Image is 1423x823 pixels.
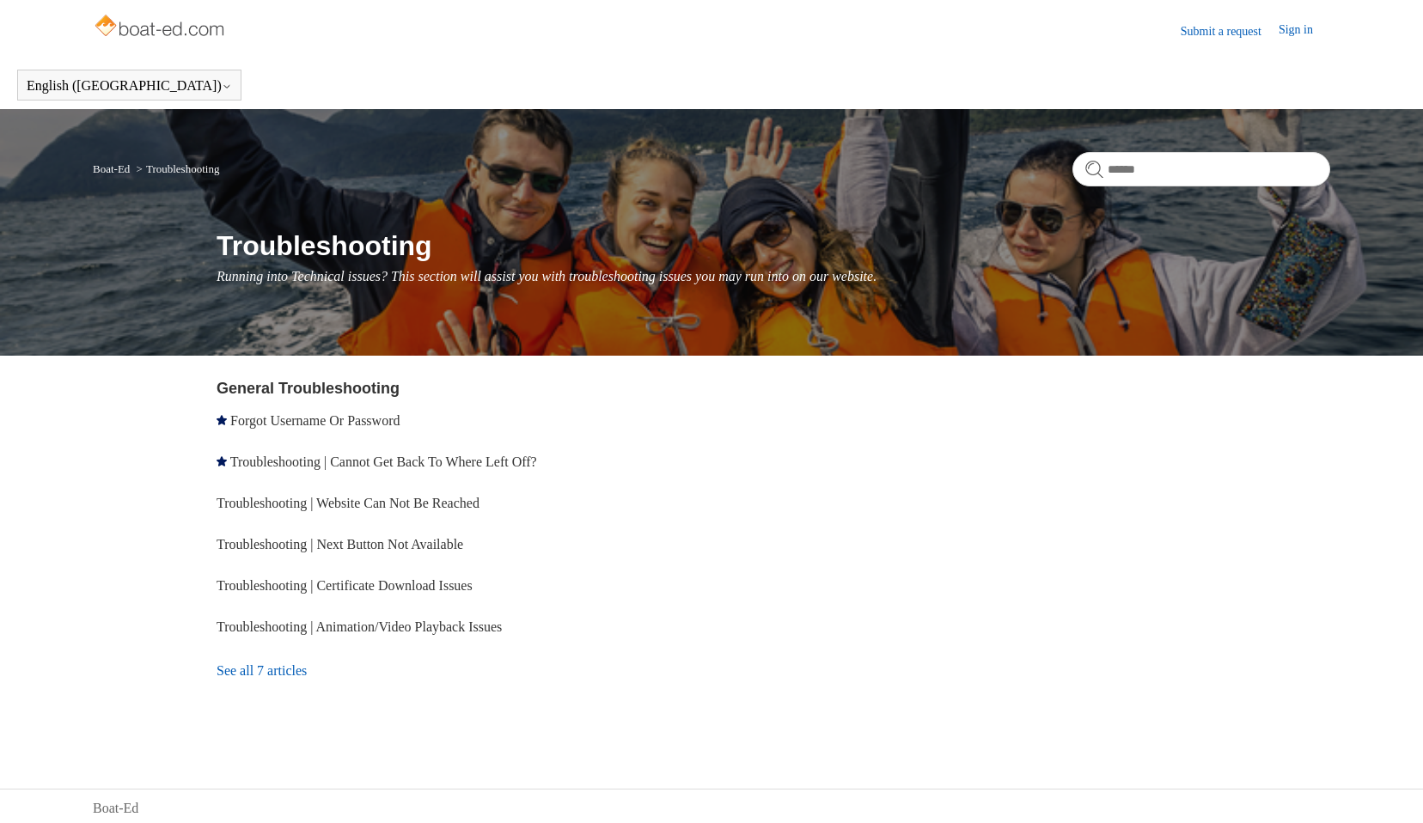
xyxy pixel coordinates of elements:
a: Boat-Ed [93,162,130,175]
li: Boat-Ed [93,162,133,175]
a: Troubleshooting | Cannot Get Back To Where Left Off? [230,454,537,469]
a: Boat-Ed [93,798,138,819]
a: Forgot Username Or Password [230,413,400,428]
a: See all 7 articles [217,648,718,694]
svg: Promoted article [217,415,227,425]
a: Troubleshooting | Certificate Download Issues [217,578,473,593]
svg: Promoted article [217,456,227,466]
a: Troubleshooting | Animation/Video Playback Issues [217,619,502,634]
a: Troubleshooting | Next Button Not Available [217,537,463,552]
a: Sign in [1279,21,1330,41]
a: Submit a request [1181,22,1279,40]
button: English ([GEOGRAPHIC_DATA]) [27,78,232,94]
li: Troubleshooting [133,162,220,175]
input: Search [1072,152,1330,186]
p: Running into Technical issues? This section will assist you with troubleshooting issues you may r... [217,266,1330,287]
h1: Troubleshooting [217,225,1330,266]
a: Troubleshooting | Website Can Not Be Reached [217,496,479,510]
img: Boat-Ed Help Center home page [93,10,229,45]
a: General Troubleshooting [217,380,400,397]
